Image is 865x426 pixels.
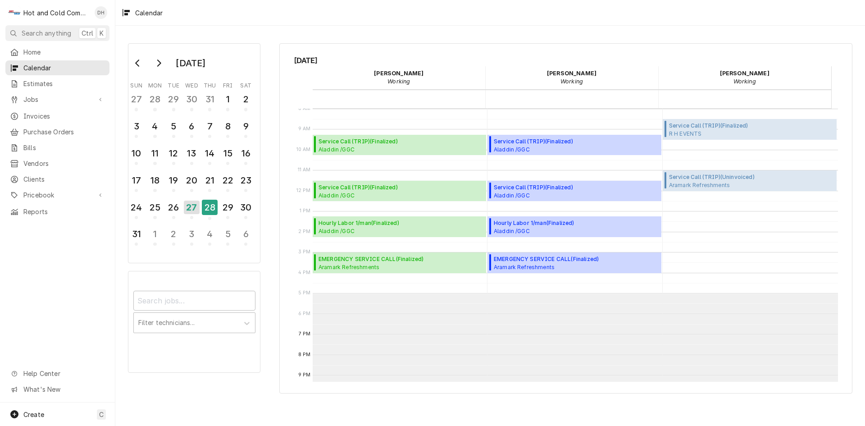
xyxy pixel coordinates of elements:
[494,192,659,199] span: Aladdin /GGC Dining / [STREET_ADDRESS] D, [GEOGRAPHIC_DATA], GA 30043
[164,79,182,90] th: Tuesday
[313,181,487,202] div: Service Call (TRIP)(Finalized)Aladdin /GGCDining / [STREET_ADDRESS] D, [GEOGRAPHIC_DATA], GA 30043
[128,271,260,373] div: Calendar Filters
[5,92,109,107] a: Go to Jobs
[313,135,487,156] div: [Service] Service Call (TRIP) Aladdin /GGC A-Bldg. (Chic Fila,Panda,C-Store) / 1000 University Ce...
[494,137,659,146] span: Service Call (TRIP) ( Finalized )
[127,79,146,90] th: Sunday
[23,369,104,378] span: Help Center
[185,92,199,106] div: 30
[167,227,181,241] div: 2
[148,92,162,106] div: 28
[129,56,147,70] button: Go to previous month
[319,137,483,146] span: Service Call (TRIP) ( Finalized )
[148,227,162,241] div: 1
[387,78,410,85] em: Working
[720,70,769,77] strong: [PERSON_NAME]
[5,45,109,60] a: Home
[669,173,765,181] span: Service Call (TRIP) ( Uninvoiced )
[494,255,642,263] span: EMERGENCY SERVICE CALL ( Finalized )
[669,122,748,130] span: Service Call (TRIP) ( Finalized )
[296,371,313,379] span: 9 PM
[5,25,109,41] button: Search anythingCtrlK
[5,76,109,91] a: Estimates
[487,181,661,202] div: [Service] Service Call (TRIP) Aladdin /GGC Dining / 1000 University Center Ln Bldg. D, Lawrencevi...
[296,289,313,297] span: 5 PM
[221,201,235,214] div: 29
[167,119,181,133] div: 5
[23,63,105,73] span: Calendar
[23,159,105,168] span: Vendors
[167,147,181,160] div: 12
[185,119,199,133] div: 6
[319,146,483,153] span: Aladdin /GGC A-Bldg. ([GEOGRAPHIC_DATA],Panda,C-Store) / [STREET_ADDRESS]
[239,92,253,106] div: 2
[185,147,199,160] div: 13
[185,227,199,241] div: 3
[494,227,659,234] span: Aladdin /GGC Dining / [STREET_ADDRESS] D, [GEOGRAPHIC_DATA], GA 30043
[494,263,642,270] span: Aramark Refreshments Main Warehouse / [STREET_ADDRESS][PERSON_NAME]
[319,192,483,199] span: Aladdin /GGC Dining / [STREET_ADDRESS] D, [GEOGRAPHIC_DATA], GA 30043
[173,55,209,71] div: [DATE]
[23,127,105,137] span: Purchase Orders
[148,119,162,133] div: 4
[129,119,143,133] div: 3
[663,119,837,140] div: Service Call (TRIP)(Finalized)R H EVENTS[STREET_ADDRESS]
[129,174,143,187] div: 17
[485,66,658,89] div: David Harris - Working
[203,174,217,187] div: 21
[313,216,487,237] div: [Service] Hourly Labor 1/man Aladdin /GGC Dining / 1000 University Center Ln Bldg. D, Lawrencevil...
[313,66,486,89] div: Daryl Harris - Working
[487,216,661,237] div: Hourly Labor 1/man(Finalized)Aladdin /GGCDining / [STREET_ADDRESS] D, [GEOGRAPHIC_DATA], GA 30043
[5,140,109,155] a: Bills
[239,227,253,241] div: 6
[663,170,837,191] div: [Service] Service Call (TRIP) Aramark Refreshments SHOP REPAIR / 2700 Hickory Grove Rd NW suite2,...
[296,166,313,174] span: 11 AM
[146,79,164,90] th: Monday
[129,227,143,241] div: 31
[319,255,466,263] span: EMERGENCY SERVICE CALL ( Finalized )
[313,216,487,237] div: Hourly Labor 1/man(Finalized)Aladdin /GGCDining / [STREET_ADDRESS] D, [GEOGRAPHIC_DATA], GA 30043
[487,252,661,273] div: [Service] EMERGENCY SERVICE CALL Aramark Refreshments Main Warehouse / 3334 Catalina Dr, Chamblee...
[487,181,661,202] div: Service Call (TRIP)(Finalized)Aladdin /GGCDining / [STREET_ADDRESS] D, [GEOGRAPHIC_DATA], GA 30043
[487,135,661,156] div: Service Call (TRIP)(Finalized)Aladdin /GGCA-Bldg. ([GEOGRAPHIC_DATA],Panda,C-Store) / [STREET_ADD...
[296,351,313,358] span: 8 PM
[296,330,313,338] span: 7 PM
[8,6,21,19] div: H
[203,92,217,106] div: 31
[100,28,104,38] span: K
[237,79,255,90] th: Saturday
[95,6,107,19] div: Daryl Harris's Avatar
[663,119,837,140] div: [Service] Service Call (TRIP) R H EVENTS 3230 Hopeland Industrial Dr,, POWDER SPRINGS, GA 30127 I...
[319,219,483,227] span: Hourly Labor 1/man ( Finalized )
[148,147,162,160] div: 11
[201,79,219,90] th: Thursday
[23,95,91,104] span: Jobs
[313,135,487,156] div: Service Call (TRIP)(Finalized)Aladdin /GGCA-Bldg. ([GEOGRAPHIC_DATA],Panda,C-Store) / [STREET_ADD...
[296,125,313,133] span: 9 AM
[219,79,237,90] th: Friday
[23,174,105,184] span: Clients
[669,130,748,137] span: R H EVENTS [STREET_ADDRESS]
[494,146,659,153] span: Aladdin /GGC A-Bldg. ([GEOGRAPHIC_DATA],Panda,C-Store) / [STREET_ADDRESS]
[184,201,200,214] div: 27
[133,291,255,311] input: Search jobs...
[8,6,21,19] div: Hot and Cold Commercial Kitchens, Inc.'s Avatar
[239,174,253,187] div: 23
[239,201,253,214] div: 30
[23,385,104,394] span: What's New
[294,55,838,66] span: [DATE]
[658,66,831,89] div: Jason Thomason - Working
[319,183,483,192] span: Service Call (TRIP) ( Finalized )
[5,124,109,139] a: Purchase Orders
[374,70,423,77] strong: [PERSON_NAME]
[221,119,235,133] div: 8
[23,190,91,200] span: Pricebook
[23,411,44,418] span: Create
[22,28,71,38] span: Search anything
[733,78,756,85] em: Working
[296,105,313,112] span: 8 AM
[202,200,218,215] div: 28
[203,227,217,241] div: 4
[494,219,659,227] span: Hourly Labor 1/man ( Finalized )
[5,382,109,397] a: Go to What's New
